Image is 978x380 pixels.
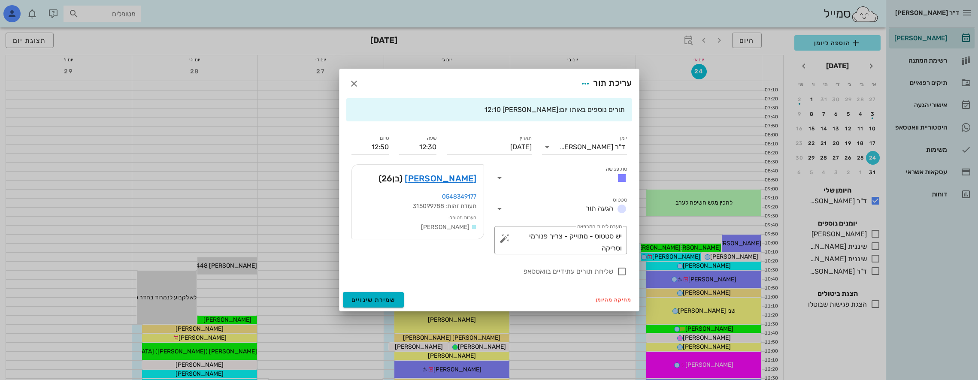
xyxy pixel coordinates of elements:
span: 26 [382,173,393,184]
a: [PERSON_NAME] [405,172,476,185]
div: סטטוסהגעה תור [494,202,627,216]
span: (בן ) [378,172,403,185]
div: יומןד"ר [PERSON_NAME] [542,140,627,154]
div: תעודת זהות: 315099788 [359,202,477,211]
a: 0548349177 [442,193,477,200]
label: סטטוס [613,197,627,203]
label: תאריך [518,135,532,142]
span: הגעה תור [586,204,613,212]
button: מחיקה מהיומן [592,294,636,306]
div: תורים נוספים באותו יום: [353,105,625,115]
span: [PERSON_NAME] [421,223,469,231]
label: יומן [620,135,627,142]
small: הערות מטופל: [448,215,476,220]
div: עריכת תור [578,76,632,91]
div: ד"ר [PERSON_NAME] [560,143,625,151]
button: שמירת שינויים [343,292,404,308]
label: סוג פגישה [606,166,627,172]
span: מחיקה מהיומן [596,297,632,303]
span: [PERSON_NAME] 12:10 [484,106,558,114]
span: שמירת שינויים [351,296,396,304]
label: סיום [380,135,389,142]
label: שעה [427,135,436,142]
label: שליחת תורים עתידיים בוואטסאפ [351,267,613,276]
label: הערה לצוות המרפאה [577,223,621,230]
div: סוג פגישה [494,171,627,185]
